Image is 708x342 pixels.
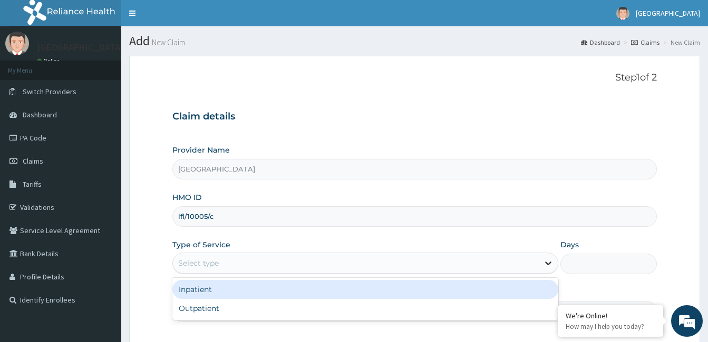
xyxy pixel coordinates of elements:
span: Dashboard [23,110,57,119]
h3: Claim details [172,111,657,123]
div: Outpatient [172,299,558,318]
a: Dashboard [581,38,620,47]
span: Claims [23,156,43,166]
label: Type of Service [172,239,230,250]
input: Enter HMO ID [172,206,657,227]
div: We're Online! [566,311,655,320]
span: Tariffs [23,179,42,189]
label: Provider Name [172,145,230,155]
li: New Claim [661,38,700,47]
p: Step 1 of 2 [172,72,657,84]
div: Inpatient [172,280,558,299]
small: New Claim [150,38,185,46]
div: Select type [178,258,219,268]
img: User Image [5,32,29,55]
a: Online [37,57,62,65]
span: [GEOGRAPHIC_DATA] [636,8,700,18]
p: [GEOGRAPHIC_DATA] [37,43,124,52]
h1: Add [129,34,700,48]
label: HMO ID [172,192,202,203]
a: Claims [631,38,659,47]
label: Days [560,239,579,250]
p: How may I help you today? [566,322,655,331]
span: Switch Providers [23,87,76,96]
img: User Image [616,7,629,20]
